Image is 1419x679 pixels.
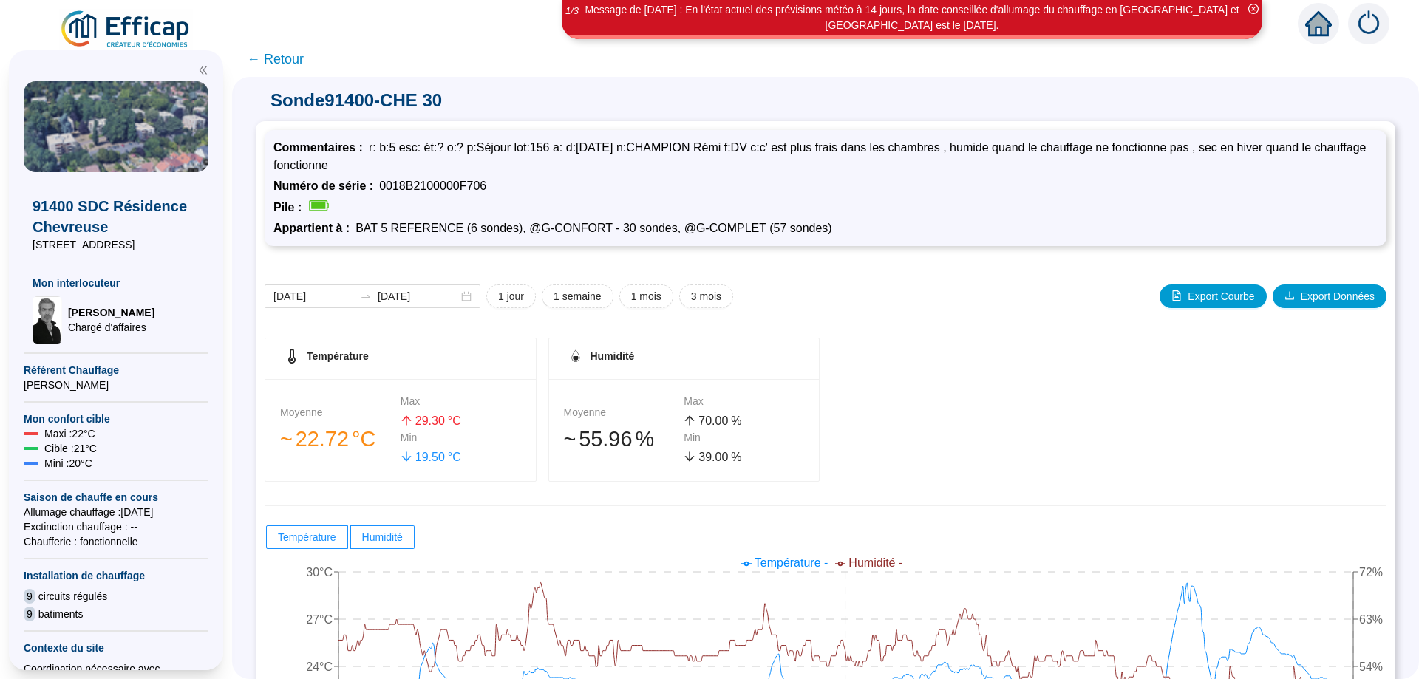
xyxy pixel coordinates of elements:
[68,305,154,320] span: [PERSON_NAME]
[44,426,95,441] span: Maxi : 22 °C
[44,456,92,471] span: Mini : 20 °C
[1248,4,1259,14] span: close-circle
[429,414,445,427] span: .30
[448,448,461,466] span: °C
[296,427,319,451] span: 22
[698,414,712,427] span: 70
[1188,289,1254,304] span: Export Courbe
[755,556,828,569] span: Température -
[273,141,369,154] span: Commentaires :
[198,65,208,75] span: double-left
[38,607,84,621] span: batiments
[24,519,208,534] span: Exctinction chauffage : --
[401,394,521,409] div: Max
[498,289,524,304] span: 1 jour
[33,276,200,290] span: Mon interlocuteur
[1301,289,1375,304] span: Export Données
[273,141,1367,171] span: r: b:5 esc: ét:? o:? p:Séjour lot:156 a: d:[DATE] n:CHAMPION Rémi f:DV c:c' est plus frais dans l...
[448,412,461,430] span: °C
[1171,290,1182,301] span: file-image
[278,531,336,543] span: Température
[256,89,1395,112] span: Sonde 91400-CHE 30
[379,180,486,192] span: 0018B2100000F706
[1359,566,1383,579] tspan: 72%
[635,423,654,455] span: %
[273,180,379,192] span: Numéro de série :
[33,296,62,344] img: Chargé d'affaires
[38,589,107,604] span: circuits régulés
[1305,10,1332,37] span: home
[415,414,429,427] span: 29
[280,405,401,420] div: Moyenne
[360,290,372,302] span: to
[602,427,632,451] span: .96
[360,290,372,302] span: swap-right
[68,320,154,335] span: Chargé d'affaires
[1359,661,1383,673] tspan: 54%
[24,534,208,549] span: Chaufferie : fonctionnelle
[848,556,902,569] span: Humidité -
[712,414,728,427] span: .00
[415,451,429,463] span: 19
[429,451,445,463] span: .50
[565,5,579,16] i: 1 / 3
[619,284,673,308] button: 1 mois
[731,448,741,466] span: %
[542,284,613,308] button: 1 semaine
[486,284,536,308] button: 1 jour
[24,641,208,655] span: Contexte du site
[1273,284,1386,308] button: Export Données
[352,423,375,455] span: °C
[554,289,602,304] span: 1 semaine
[564,423,576,455] span: 󠁾~
[24,412,208,426] span: Mon confort cible
[564,2,1260,33] div: Message de [DATE] : En l'état actuel des prévisions météo à 14 jours, la date conseillée d'alluma...
[273,289,354,304] input: Date de début
[319,427,349,451] span: .72
[579,427,602,451] span: 55
[684,451,695,463] span: arrow-down
[306,566,333,579] tspan: 30°C
[378,289,458,304] input: Date de fin
[401,451,412,463] span: arrow-down
[59,9,193,50] img: efficap energie logo
[355,222,832,234] span: BAT 5 REFERENCE (6 sondes), @G-CONFORT - 30 sondes, @G-COMPLET (57 sondes)
[631,289,661,304] span: 1 mois
[44,441,97,456] span: Cible : 21 °C
[306,613,333,626] tspan: 27°C
[1284,290,1295,301] span: download
[684,394,804,409] div: Max
[273,201,307,214] span: Pile :
[33,196,200,237] span: 91400 SDC Résidence Chevreuse
[24,378,208,392] span: [PERSON_NAME]
[698,451,712,463] span: 39
[401,414,412,426] span: arrow-up
[24,490,208,505] span: Saison de chauffe en cours
[401,430,521,446] div: Min
[1348,3,1389,44] img: alerts
[712,451,728,463] span: .00
[1160,284,1266,308] button: Export Courbe
[731,412,741,430] span: %
[691,289,721,304] span: 3 mois
[564,405,684,420] div: Moyenne
[679,284,733,308] button: 3 mois
[247,49,304,69] span: ← Retour
[273,222,355,234] span: Appartient à :
[1359,613,1383,626] tspan: 63%
[24,589,35,604] span: 9
[362,531,403,543] span: Humidité
[24,505,208,519] span: Allumage chauffage : [DATE]
[24,568,208,583] span: Installation de chauffage
[684,430,804,446] div: Min
[33,237,200,252] span: [STREET_ADDRESS]
[307,350,369,362] span: Température
[306,661,333,673] tspan: 24°C
[24,363,208,378] span: Référent Chauffage
[591,350,635,362] span: Humidité
[684,414,695,426] span: arrow-up
[280,423,293,455] span: 󠁾~
[24,607,35,621] span: 9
